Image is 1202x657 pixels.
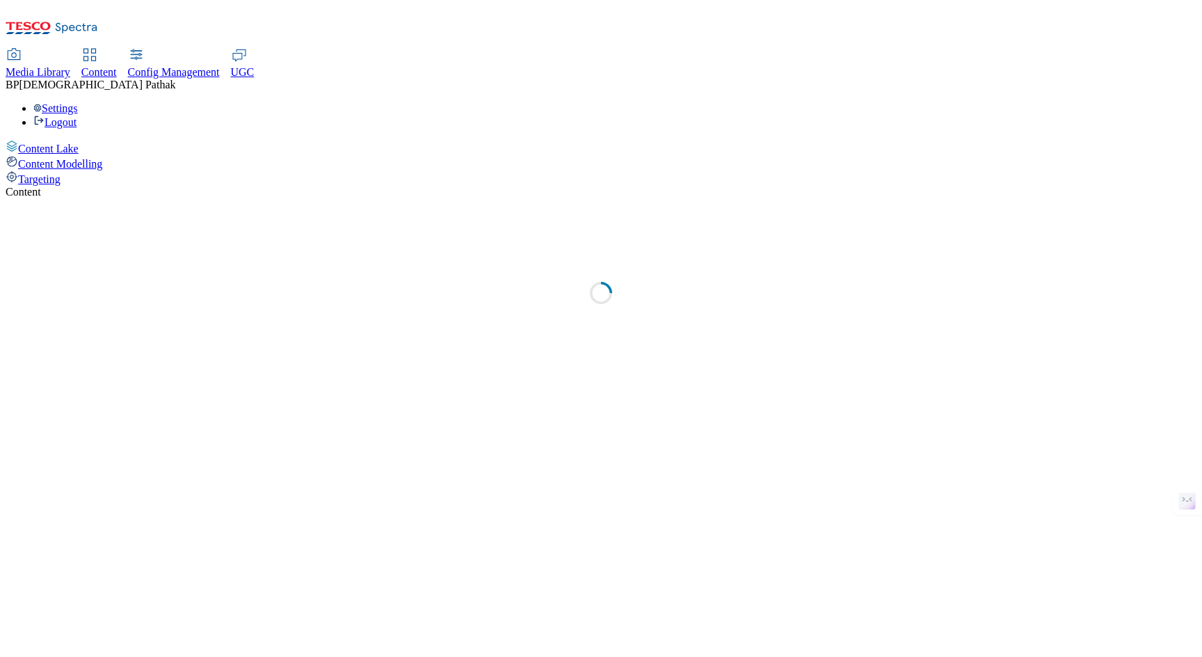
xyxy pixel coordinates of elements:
[6,155,1196,171] a: Content Modelling
[33,116,77,128] a: Logout
[128,49,220,79] a: Config Management
[6,186,1196,198] div: Content
[6,66,70,78] span: Media Library
[6,79,19,90] span: BP
[231,49,255,79] a: UGC
[18,173,61,185] span: Targeting
[81,66,117,78] span: Content
[18,143,79,155] span: Content Lake
[128,66,220,78] span: Config Management
[18,158,102,170] span: Content Modelling
[33,102,78,114] a: Settings
[6,140,1196,155] a: Content Lake
[19,79,176,90] span: [DEMOGRAPHIC_DATA] Pathak
[231,66,255,78] span: UGC
[81,49,117,79] a: Content
[6,171,1196,186] a: Targeting
[6,49,70,79] a: Media Library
